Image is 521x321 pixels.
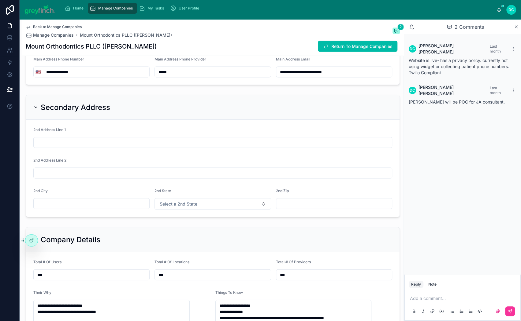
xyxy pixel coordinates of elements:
[33,259,61,264] span: Total # Of Users
[73,6,84,11] span: Home
[147,6,164,11] span: My Tasks
[419,84,489,97] span: [PERSON_NAME] [PERSON_NAME]
[428,282,437,287] div: Note
[26,24,82,29] a: Back to Manage Companies
[80,32,172,38] a: Mount Orthodontics PLLC ([PERSON_NAME])
[160,201,197,207] span: Select a 2nd State
[489,44,501,53] span: Last month
[26,42,157,50] h1: Mount Orthodontics PLLC ([PERSON_NAME])
[33,57,84,61] span: Main Address Phone Number
[409,281,423,288] button: Reply
[154,198,271,210] button: Select Button
[60,2,497,15] div: scrollable content
[26,32,74,38] a: Manage Companies
[276,188,289,193] span: 2nd Zip
[33,24,82,29] span: Back to Manage Companies
[41,102,110,112] h2: Secondary Address
[35,69,41,75] span: 🇺🇸
[489,86,501,95] span: Last month
[410,88,415,93] span: DC
[24,5,55,15] img: App logo
[154,188,171,193] span: 2nd State
[397,24,404,30] span: 2
[179,6,199,11] span: User Profile
[154,57,206,61] span: Main Address Phone Provider
[393,27,400,35] button: 2
[508,7,514,12] span: DC
[331,43,393,49] span: Return To Manage Companies
[34,66,43,77] button: Select Button
[88,3,137,14] a: Manage Companies
[154,259,189,264] span: Total # Of Locations
[455,23,484,31] span: 2 Comments
[410,46,415,51] span: DC
[33,188,48,193] span: 2nd City
[63,3,88,14] a: Home
[168,3,203,14] a: User Profile
[33,32,74,38] span: Manage Companies
[137,3,168,14] a: My Tasks
[409,99,505,104] span: [PERSON_NAME] will be POC for JA consultant.
[419,43,489,55] span: [PERSON_NAME] [PERSON_NAME]
[33,127,66,132] span: 2nd Address Line 1
[318,41,397,52] button: Return To Manage Companies
[276,57,310,61] span: Main Address Email
[33,290,51,294] span: Their Why
[215,290,243,294] span: Things To Know
[41,235,100,244] h2: Company Details
[426,281,439,288] button: Note
[33,158,66,162] span: 2nd Address Line 2
[98,6,133,11] span: Manage Companies
[409,58,509,75] span: Website is live- has a privacy policy. currently not using widget or collecting patient phone num...
[276,259,311,264] span: Total # Of Providers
